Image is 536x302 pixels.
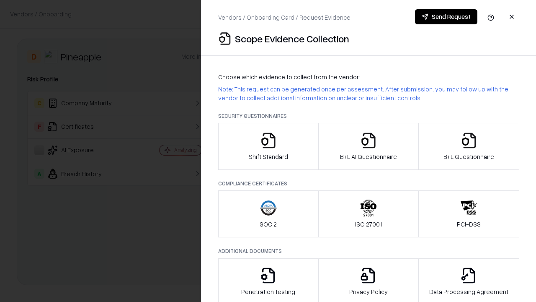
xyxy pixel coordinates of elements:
p: Additional Documents [218,247,519,255]
p: PCI-DSS [457,220,481,229]
p: SOC 2 [260,220,277,229]
button: Send Request [415,9,477,24]
p: Penetration Testing [241,287,295,296]
p: Data Processing Agreement [429,287,508,296]
button: Shift Standard [218,123,319,170]
p: Privacy Policy [349,287,388,296]
p: Choose which evidence to collect from the vendor: [218,73,519,81]
p: Vendors / Onboarding Card / Request Evidence [218,13,350,22]
p: Compliance Certificates [218,180,519,187]
p: Shift Standard [249,152,288,161]
button: B+L Questionnaire [418,123,519,170]
p: B+L Questionnaire [443,152,494,161]
p: ISO 27001 [355,220,382,229]
p: B+L AI Questionnaire [340,152,397,161]
p: Security Questionnaires [218,112,519,120]
p: Note: This request can be generated once per assessment. After submission, you may follow up with... [218,85,519,102]
button: B+L AI Questionnaire [318,123,419,170]
p: Scope Evidence Collection [235,32,349,45]
button: ISO 27001 [318,190,419,237]
button: PCI-DSS [418,190,519,237]
button: SOC 2 [218,190,319,237]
